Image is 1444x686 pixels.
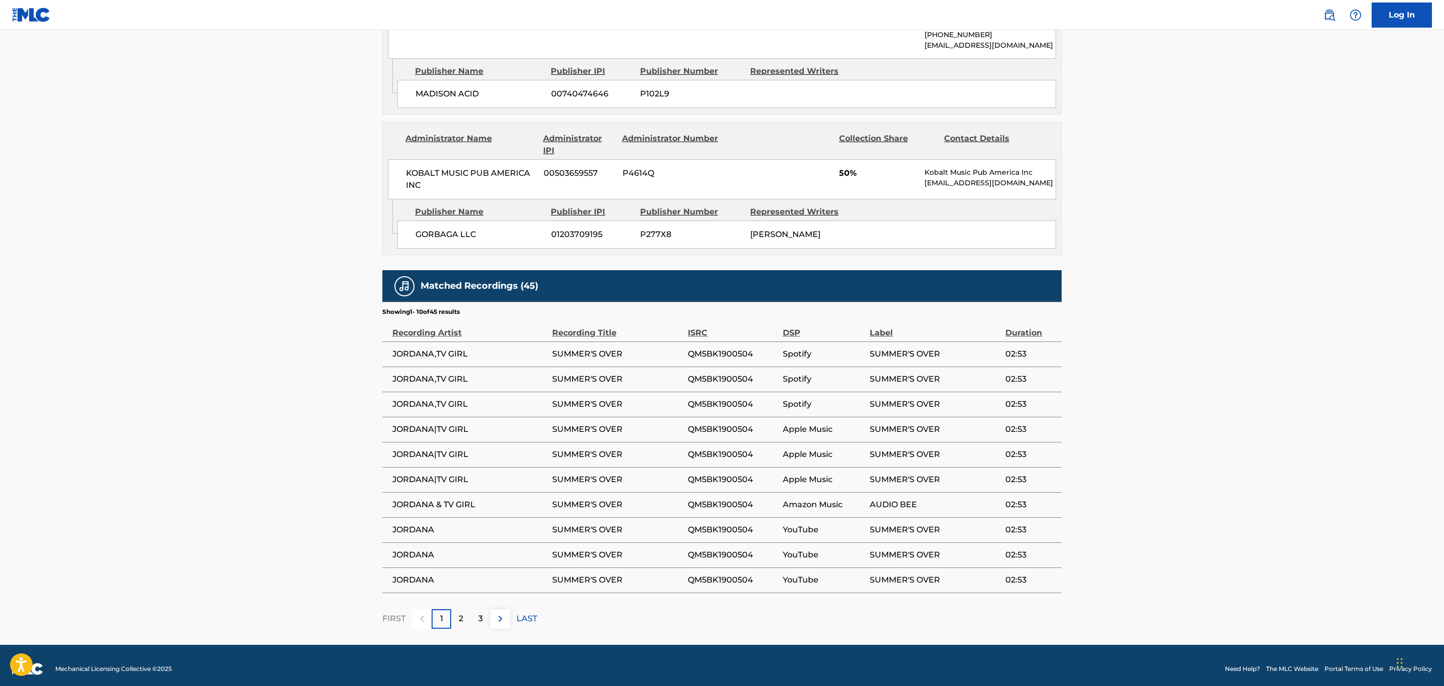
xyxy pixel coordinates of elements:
[551,206,633,218] div: Publisher IPI
[392,574,547,586] span: JORDANA
[783,348,865,360] span: Spotify
[1005,423,1057,435] span: 02:53
[552,316,683,339] div: Recording Title
[392,448,547,461] span: JORDANA|TV GIRL
[552,574,683,586] span: SUMMER'S OVER
[398,280,410,292] img: Matched Recordings
[924,167,1056,178] p: Kobalt Music Pub America Inc
[750,230,820,239] span: [PERSON_NAME]
[870,316,1000,339] div: Label
[478,613,483,625] p: 3
[405,133,536,157] div: Administrator Name
[440,613,443,625] p: 1
[55,664,172,673] span: Mechanical Licensing Collective © 2025
[750,206,853,218] div: Represented Writers
[688,423,777,435] span: QM5BK1900504
[392,549,547,561] span: JORDANA
[783,549,865,561] span: YouTube
[551,228,633,241] span: 01203709195
[783,448,865,461] span: Apple Music
[870,549,1000,561] span: SUMMER'S OVER
[382,613,405,625] p: FIRST
[870,423,1000,435] span: SUMMER'S OVER
[783,316,865,339] div: DSP
[552,474,683,486] span: SUMMER'S OVER
[924,178,1056,188] p: [EMAIL_ADDRESS][DOMAIN_NAME]
[544,167,615,179] span: 00503659557
[551,65,633,77] div: Publisher IPI
[552,398,683,410] span: SUMMER'S OVER
[1225,664,1260,673] a: Need Help?
[640,228,743,241] span: P277X8
[870,524,1000,536] span: SUMMER'S OVER
[552,499,683,511] span: SUMMER'S OVER
[392,423,547,435] span: JORDANA|TV GIRL
[1397,648,1403,678] div: Drag
[688,474,777,486] span: QM5BK1900504
[688,499,777,511] span: QM5BK1900504
[783,574,865,586] span: YouTube
[552,549,683,561] span: SUMMER'S OVER
[1389,664,1432,673] a: Privacy Policy
[688,549,777,561] span: QM5BK1900504
[839,133,937,157] div: Collection Share
[783,373,865,385] span: Spotify
[1372,3,1432,28] a: Log In
[392,348,547,360] span: JORDANA,TV GIRL
[1005,373,1057,385] span: 02:53
[688,448,777,461] span: QM5BK1900504
[552,373,683,385] span: SUMMER'S OVER
[944,133,1042,157] div: Contact Details
[870,373,1000,385] span: SUMMER'S OVER
[688,398,777,410] span: QM5BK1900504
[688,574,777,586] span: QM5BK1900504
[494,613,506,625] img: right
[688,373,777,385] span: QM5BK1900504
[1005,398,1057,410] span: 02:53
[870,398,1000,410] span: SUMMER'S OVER
[924,40,1056,51] p: [EMAIL_ADDRESS][DOMAIN_NAME]
[392,524,547,536] span: JORDANA
[870,499,1000,511] span: AUDIO BEE
[1319,5,1339,25] a: Public Search
[543,133,614,157] div: Administrator IPI
[870,348,1000,360] span: SUMMER'S OVER
[924,30,1056,40] p: [PHONE_NUMBER]
[551,88,633,100] span: 00740474646
[1005,348,1057,360] span: 02:53
[1394,638,1444,686] iframe: Chat Widget
[640,206,743,218] div: Publisher Number
[688,524,777,536] span: QM5BK1900504
[552,448,683,461] span: SUMMER'S OVER
[783,423,865,435] span: Apple Music
[1005,316,1057,339] div: Duration
[552,423,683,435] span: SUMMER'S OVER
[839,167,917,179] span: 50%
[870,448,1000,461] span: SUMMER'S OVER
[392,398,547,410] span: JORDANA,TV GIRL
[870,574,1000,586] span: SUMMER'S OVER
[392,373,547,385] span: JORDANA,TV GIRL
[622,133,719,157] div: Administrator Number
[1005,448,1057,461] span: 02:53
[416,228,544,241] span: GORBAGA LLC
[783,398,865,410] span: Spotify
[415,206,543,218] div: Publisher Name
[1005,499,1057,511] span: 02:53
[517,613,537,625] p: LAST
[750,65,853,77] div: Represented Writers
[870,474,1000,486] span: SUMMER'S OVER
[688,316,777,339] div: ISRC
[406,167,536,191] span: KOBALT MUSIC PUB AMERICA INC
[623,167,720,179] span: P4614Q
[783,499,865,511] span: Amazon Music
[552,524,683,536] span: SUMMER'S OVER
[415,65,543,77] div: Publisher Name
[1005,574,1057,586] span: 02:53
[1323,9,1335,21] img: search
[416,88,544,100] span: MADISON ACID
[783,474,865,486] span: Apple Music
[688,348,777,360] span: QM5BK1900504
[12,8,51,22] img: MLC Logo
